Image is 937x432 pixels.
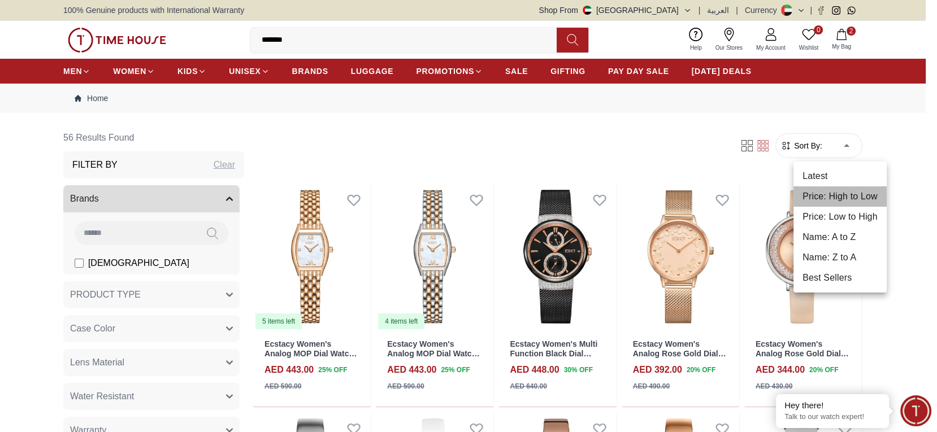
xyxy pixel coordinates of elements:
div: Hey there! [784,400,880,411]
li: Price: High to Low [793,186,887,207]
li: Price: Low to High [793,207,887,227]
li: Name: A to Z [793,227,887,247]
div: Chat Widget [900,395,931,426]
li: Best Sellers [793,268,887,288]
p: Talk to our watch expert! [784,412,880,422]
li: Latest [793,166,887,186]
li: Name: Z to A [793,247,887,268]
